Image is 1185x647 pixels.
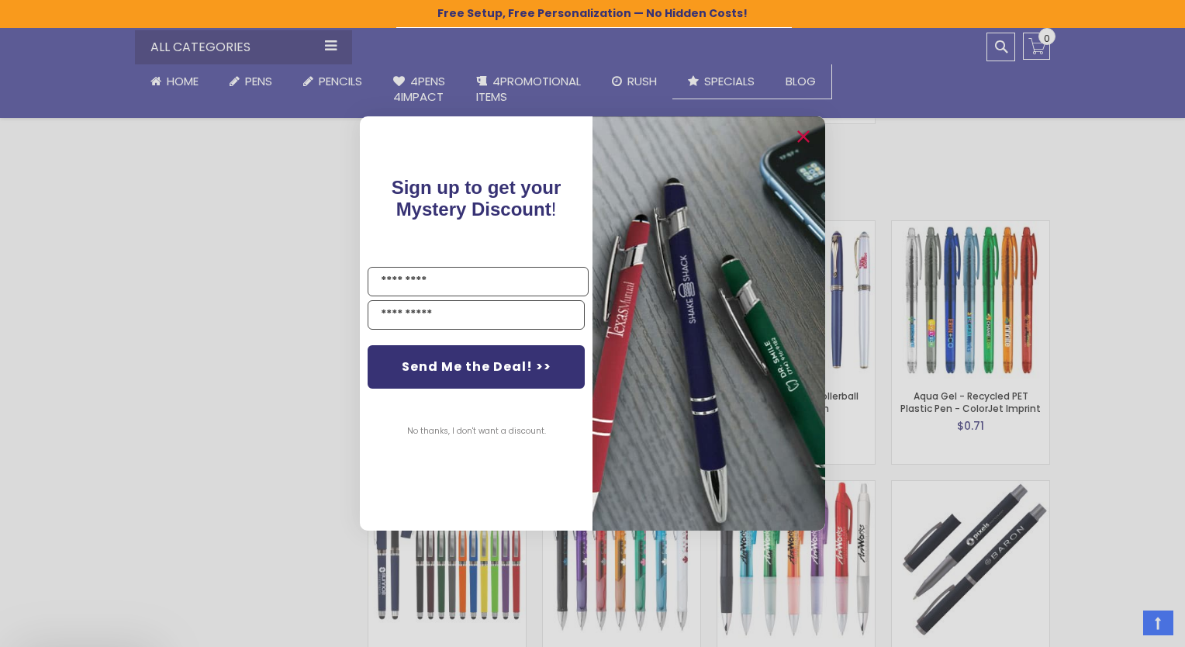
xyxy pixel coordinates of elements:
[392,177,561,220] span: !
[592,116,825,530] img: pop-up-image
[392,177,561,220] span: Sign up to get your Mystery Discount
[368,345,585,389] button: Send Me the Deal! >>
[399,412,554,451] button: No thanks, I don't want a discount.
[791,124,816,149] button: Close dialog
